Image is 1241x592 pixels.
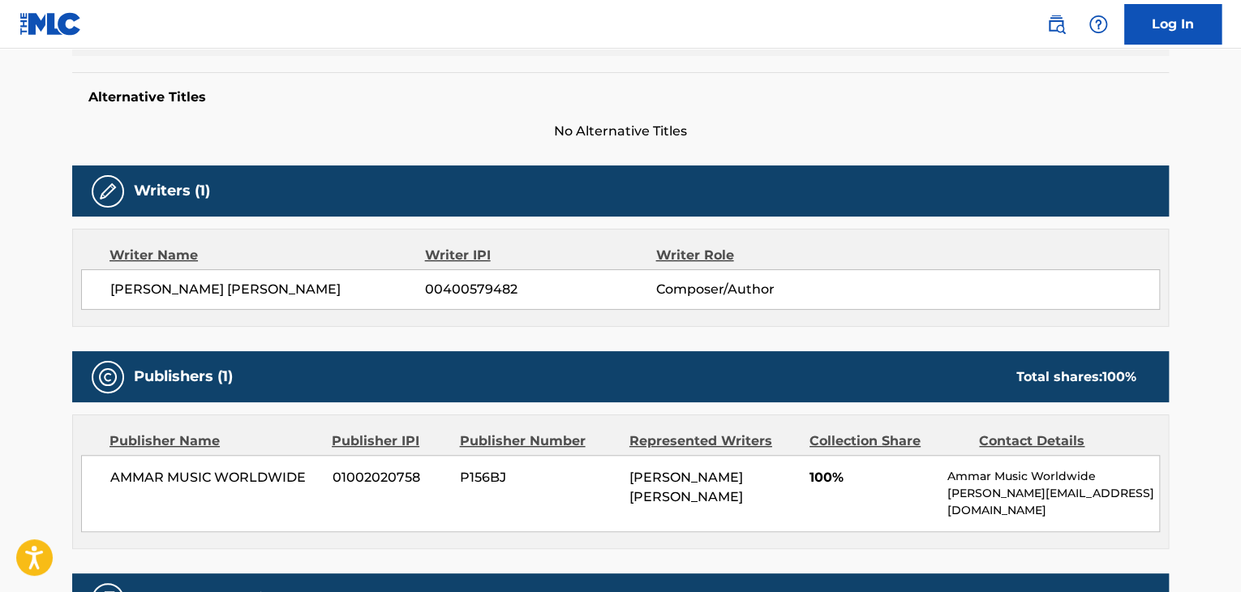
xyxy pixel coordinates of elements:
span: P156BJ [460,468,617,487]
span: 00400579482 [425,280,655,299]
span: 100 % [1102,369,1136,384]
div: Total shares: [1016,367,1136,387]
div: Writer Name [109,246,425,265]
p: [PERSON_NAME][EMAIL_ADDRESS][DOMAIN_NAME] [947,485,1159,519]
img: Writers [98,182,118,201]
a: Log In [1124,4,1222,45]
iframe: Chat Widget [1160,514,1241,592]
h5: Publishers (1) [134,367,233,386]
span: No Alternative Titles [72,122,1169,141]
div: Contact Details [979,431,1136,451]
div: Publisher Number [459,431,616,451]
img: help [1089,15,1108,34]
h5: Alternative Titles [88,89,1153,105]
span: [PERSON_NAME] [PERSON_NAME] [629,470,743,504]
div: Publisher IPI [332,431,447,451]
p: Ammar Music Worldwide [947,468,1159,485]
div: Publisher Name [109,431,320,451]
div: Writer Role [655,246,865,265]
div: Represented Writers [629,431,797,451]
span: [PERSON_NAME] [PERSON_NAME] [110,280,425,299]
div: Writer IPI [425,246,656,265]
span: AMMAR MUSIC WORLDWIDE [110,468,320,487]
div: Help [1082,8,1114,41]
a: Public Search [1040,8,1072,41]
div: Collection Share [809,431,967,451]
img: Publishers [98,367,118,387]
span: 100% [809,468,935,487]
img: MLC Logo [19,12,82,36]
span: 01002020758 [333,468,448,487]
img: search [1046,15,1066,34]
span: Composer/Author [655,280,865,299]
h5: Writers (1) [134,182,210,200]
